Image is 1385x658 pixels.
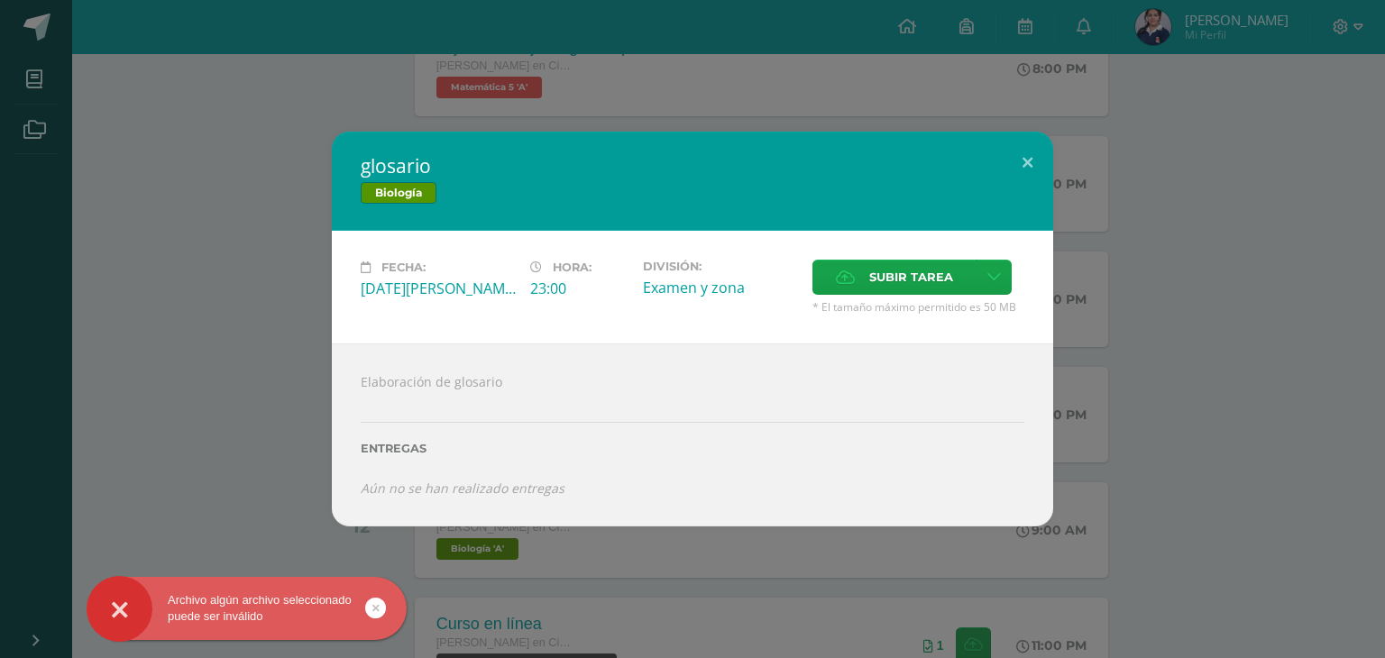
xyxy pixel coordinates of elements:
[643,260,798,273] label: División:
[381,260,426,274] span: Fecha:
[361,182,436,204] span: Biología
[361,153,1024,178] h2: glosario
[869,260,953,294] span: Subir tarea
[643,278,798,297] div: Examen y zona
[530,279,628,298] div: 23:00
[361,442,1024,455] label: Entregas
[332,343,1053,525] div: Elaboración de glosario
[361,480,564,497] i: Aún no se han realizado entregas
[361,279,516,298] div: [DATE][PERSON_NAME]
[812,299,1024,315] span: * El tamaño máximo permitido es 50 MB
[553,260,592,274] span: Hora:
[1002,132,1053,193] button: Close (Esc)
[87,592,407,625] div: Archivo algún archivo seleccionado puede ser inválido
